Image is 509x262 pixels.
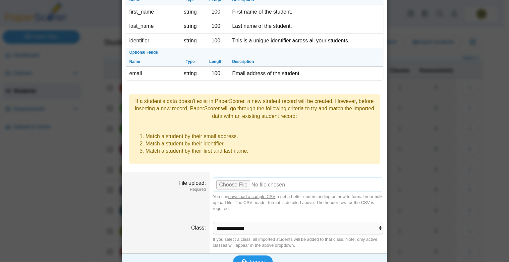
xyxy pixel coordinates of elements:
[177,5,203,19] td: string
[229,34,383,48] td: This is a unique identifier across all your students.
[145,133,377,140] li: Match a student by their email address.
[145,147,377,155] li: Match a student by their first and last name.
[126,5,177,19] td: first_name
[132,98,377,120] div: If a student's data doesn't exist in PaperScorer, a new student record will be created. However, ...
[177,67,203,80] td: string
[126,34,177,48] td: identifier
[229,19,383,33] td: Last name of the student.
[203,19,229,33] td: 100
[177,57,203,67] th: Type
[126,67,177,80] td: email
[203,34,229,48] td: 100
[126,187,206,192] dfn: Required
[177,34,203,48] td: string
[126,19,177,33] td: last_name
[203,67,229,80] td: 100
[203,57,229,67] th: Length
[213,194,383,212] div: You can to get a better understanding on how to format your bulk upload file. The CSV header form...
[203,5,229,19] td: 100
[229,5,383,19] td: First name of the student.
[126,57,177,67] th: Name
[126,48,383,57] th: Optional Fields
[229,57,383,67] th: Description
[213,236,383,248] div: If you select a class, all imported students will be added to that class. Note, only active class...
[229,67,383,80] td: Email address of the student.
[228,194,275,199] a: download a sample CSV
[177,19,203,33] td: string
[191,225,206,231] label: Class
[179,180,206,186] label: File upload
[145,140,377,147] li: Match a student by their identifier.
